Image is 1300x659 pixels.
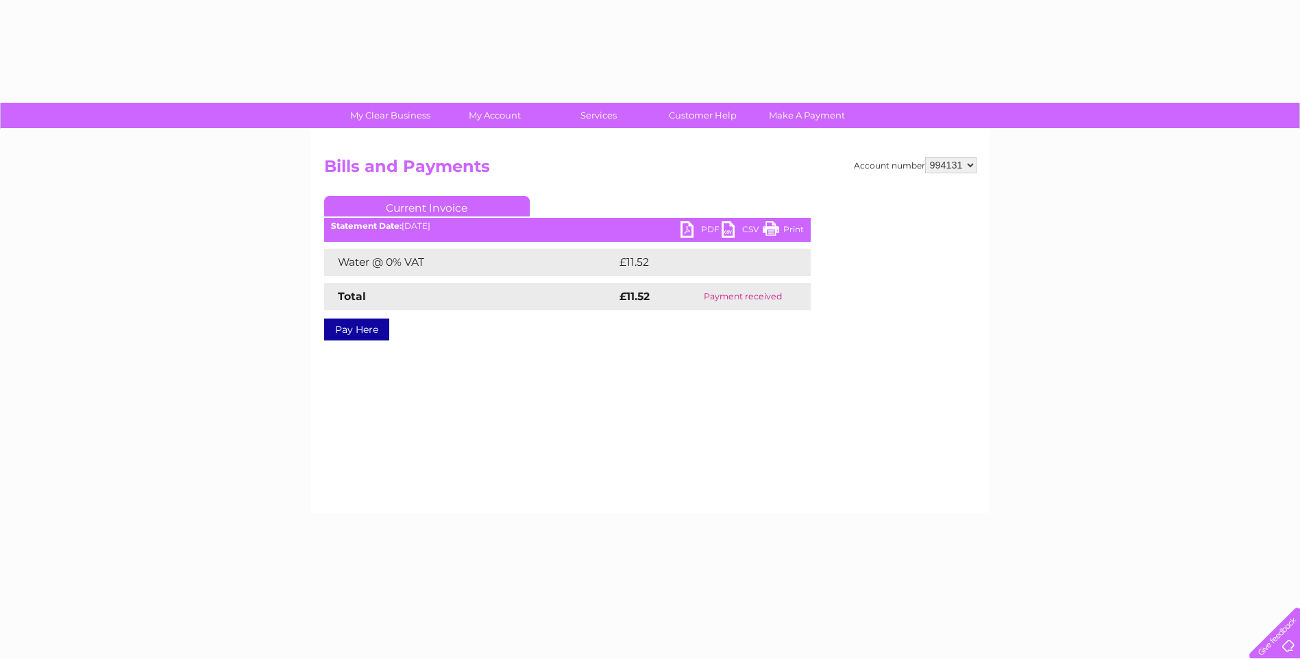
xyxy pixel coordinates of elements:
td: £11.52 [616,249,780,276]
a: My Account [438,103,551,128]
a: CSV [722,221,763,241]
td: Water @ 0% VAT [324,249,616,276]
div: Account number [854,157,977,173]
h2: Bills and Payments [324,157,977,183]
a: Make A Payment [750,103,863,128]
div: [DATE] [324,221,811,231]
a: Services [542,103,655,128]
strong: £11.52 [620,290,650,303]
a: Print [763,221,804,241]
a: PDF [680,221,722,241]
a: My Clear Business [334,103,447,128]
a: Current Invoice [324,196,530,216]
td: Payment received [675,283,811,310]
a: Pay Here [324,319,389,340]
a: Customer Help [646,103,759,128]
strong: Total [338,290,366,303]
b: Statement Date: [331,221,402,231]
